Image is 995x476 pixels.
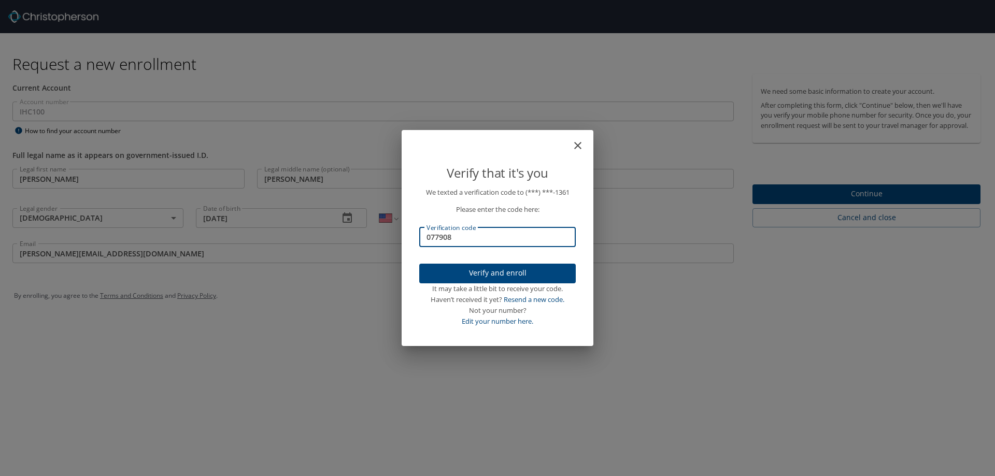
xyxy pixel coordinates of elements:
div: Haven’t received it yet? [419,294,576,305]
p: We texted a verification code to (***) ***- 1361 [419,187,576,198]
button: close [577,134,589,147]
a: Resend a new code. [504,295,564,304]
span: Verify and enroll [428,267,567,280]
p: Please enter the code here: [419,204,576,215]
a: Edit your number here. [462,316,533,326]
p: Verify that it's you [419,163,576,183]
div: It may take a little bit to receive your code. [419,283,576,294]
button: Verify and enroll [419,264,576,284]
div: Not your number? [419,305,576,316]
